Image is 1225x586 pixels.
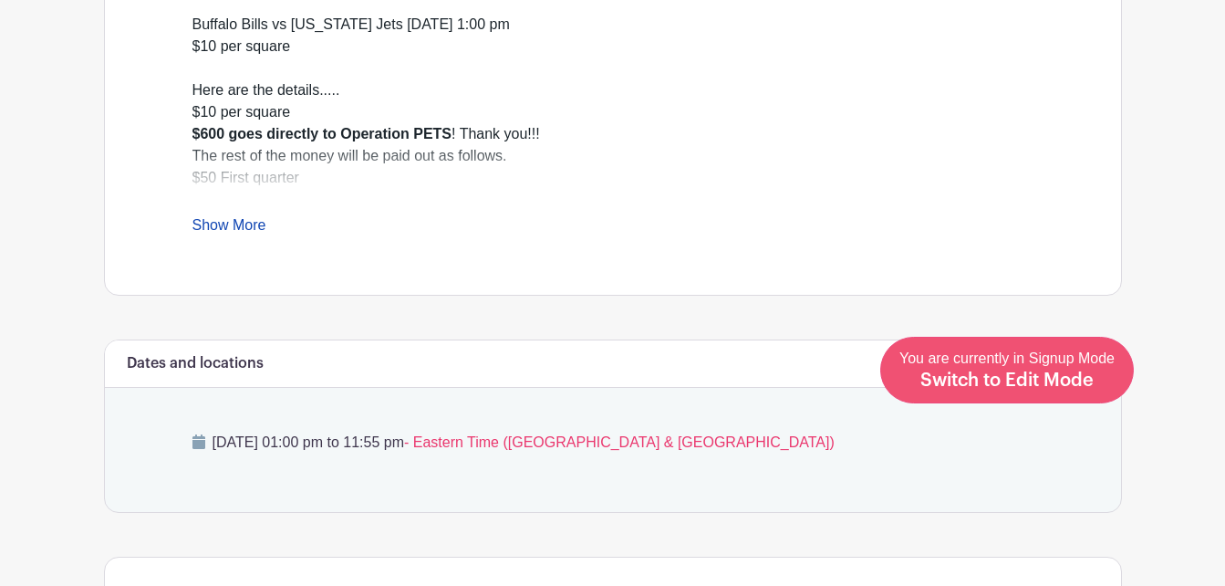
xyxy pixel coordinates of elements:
[192,167,1033,189] div: $50 First quarter
[192,126,452,141] strong: $600 goes directly to Operation PETS
[192,145,1033,167] div: The rest of the money will be paid out as follows.
[192,217,266,240] a: Show More
[192,79,1033,101] div: Here are the details.....
[192,432,1033,454] p: [DATE] 01:00 pm to 11:55 pm
[920,371,1094,390] span: Switch to Edit Mode
[880,337,1134,403] a: You are currently in Signup Mode Switch to Edit Mode
[127,355,264,372] h6: Dates and locations
[404,434,835,450] span: - Eastern Time ([GEOGRAPHIC_DATA] & [GEOGRAPHIC_DATA])
[192,123,1033,145] div: ! Thank you!!!
[192,189,1033,211] div: $100 Half time
[192,101,1033,123] div: $10 per square
[899,351,1115,389] span: You are currently in Signup Mode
